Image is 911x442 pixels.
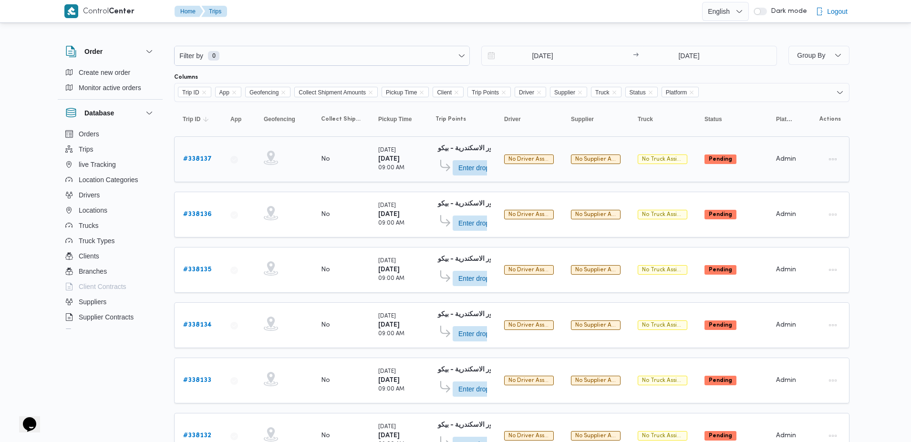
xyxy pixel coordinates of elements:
a: #338135 [183,264,211,276]
button: Locations [62,203,159,218]
span: Geofencing [249,87,279,98]
span: Driver [519,87,534,98]
span: No truck assigned [642,212,692,217]
a: #338133 [183,375,211,386]
span: No Driver Assigned [504,210,554,219]
span: Truck [591,87,621,97]
button: Order [65,46,155,57]
a: #338132 [183,430,211,442]
span: Pickup Time [382,87,429,97]
span: Driver [515,87,546,97]
span: Pending [704,320,736,330]
span: No Truck Assigned [638,210,687,219]
small: 09:00 AM [378,221,404,226]
span: No Supplier Assigned [571,154,621,164]
span: Create new order [79,67,130,78]
span: Admin [776,156,796,162]
span: Client [437,87,452,98]
span: Supplier [550,87,587,97]
b: [DATE] [378,211,400,217]
span: Admin [776,267,796,273]
span: Collect Shipment Amounts [299,87,366,98]
span: 0 available filters [208,51,219,61]
small: [DATE] [378,314,396,319]
input: Press the down key to open a popover containing a calendar. [482,46,590,65]
b: Pending [709,156,732,162]
span: No Truck Assigned [638,265,687,275]
span: Trip ID [182,87,199,98]
button: Status [701,112,763,127]
b: Pending [709,267,732,273]
b: Pending [709,322,732,328]
b: مخزن فرونت دور الاسكندرية - بيكو [438,311,534,318]
button: Remove App from selection in this group [231,90,237,95]
span: Pending [704,210,736,219]
span: Trip ID [178,87,211,97]
span: Dark mode [767,8,807,15]
small: 09:00 AM [378,276,404,281]
button: Home [175,6,203,17]
span: No Supplier Assigned [571,265,621,275]
span: No Supplier Assigned [571,431,621,441]
span: No driver assigned [508,267,560,273]
small: 09:00 AM [378,387,404,392]
b: [DATE] [378,377,400,383]
b: # 338136 [183,211,212,217]
button: Drivers [62,187,159,203]
div: → [633,52,639,59]
span: Pending [704,431,736,441]
button: Remove Truck from selection in this group [611,90,617,95]
button: Trip IDSorted in descending order [179,112,217,127]
span: No truck assigned [642,267,692,273]
span: Admin [776,322,796,328]
span: Admin [776,432,796,439]
a: #338136 [183,209,212,220]
button: Open list of options [836,89,844,96]
span: Filter by [178,50,204,62]
span: No Driver Assigned [504,154,554,164]
span: Enter dropoff details [458,271,500,286]
button: Remove Collect Shipment Amounts from selection in this group [368,90,373,95]
button: Client Contracts [62,279,159,294]
span: Pickup Time [378,115,412,123]
button: Suppliers [62,294,159,309]
span: No supplier assigned [575,267,632,273]
span: Supplier [571,115,594,123]
span: No Supplier Assigned [571,376,621,385]
span: Pending [704,265,736,275]
b: [DATE] [378,322,400,328]
span: Drivers [79,189,100,201]
span: Status [625,87,658,97]
b: مخزن فرونت دور الاسكندرية - بيكو [438,201,534,207]
b: Center [109,8,135,15]
b: # 338132 [183,432,211,439]
button: Location Categories [62,172,159,187]
button: live Tracking [62,157,159,172]
span: No truck assigned [642,378,692,383]
div: No [321,321,330,329]
span: Pending [704,376,736,385]
span: No supplier assigned [575,322,632,328]
span: No supplier assigned [575,433,632,439]
span: Trucks [79,220,98,231]
span: No Driver Assigned [504,320,554,330]
span: Suppliers [79,296,106,308]
button: Actions [825,207,840,222]
span: Devices [79,327,103,338]
b: Pending [709,212,732,217]
button: Enter dropoff details [453,216,506,231]
span: Truck [595,87,610,98]
span: Geofencing [264,115,295,123]
span: Trip ID; Sorted in descending order [183,115,200,123]
button: Actions [825,318,840,333]
button: Actions [825,152,840,167]
h3: Database [84,107,114,119]
span: Enter dropoff details [458,160,500,175]
button: Branches [62,264,159,279]
span: Pending [704,154,736,164]
svg: Sorted in descending order [202,115,210,123]
b: # 338135 [183,267,211,273]
button: Remove Pickup Time from selection in this group [419,90,424,95]
b: مخزن فرونت دور الاسكندرية - بيكو [438,422,534,428]
span: No driver assigned [508,378,560,383]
